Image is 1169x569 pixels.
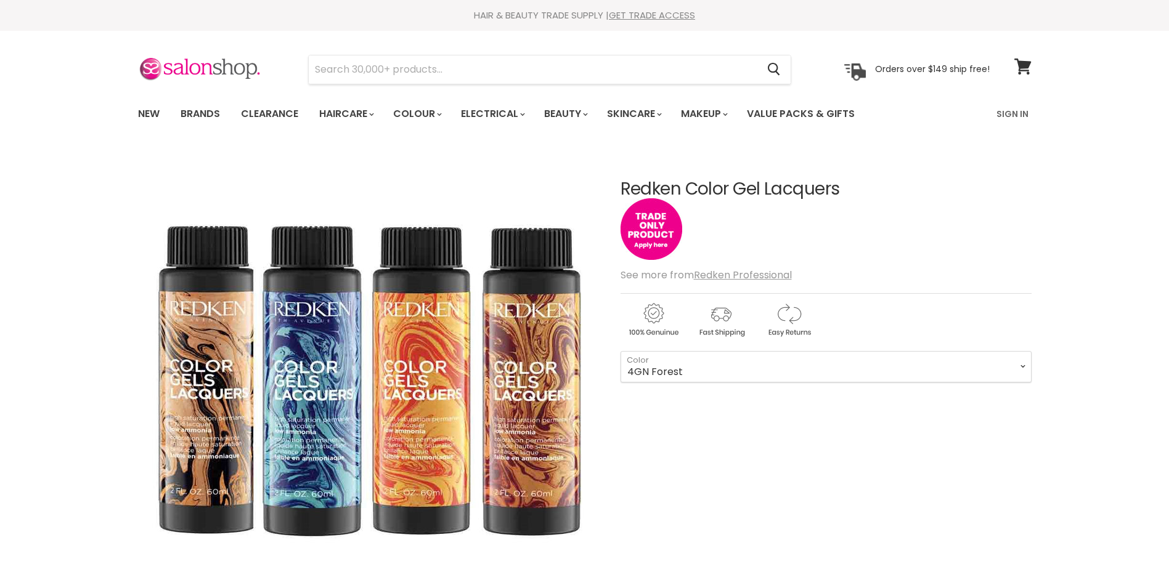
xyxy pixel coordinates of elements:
a: Value Packs & Gifts [738,101,864,127]
a: Haircare [310,101,381,127]
a: Skincare [598,101,669,127]
a: Colour [384,101,449,127]
nav: Main [123,96,1047,132]
a: Sign In [989,101,1036,127]
a: GET TRADE ACCESS [609,9,695,22]
form: Product [308,55,791,84]
button: Search [758,55,791,84]
p: Orders over $149 ship free! [875,63,990,75]
div: HAIR & BEAUTY TRADE SUPPLY | [123,9,1047,22]
a: New [129,101,169,127]
img: tradeonly_small.jpg [621,198,682,260]
ul: Main menu [129,96,927,132]
a: Redken Professional [694,268,792,282]
img: shipping.gif [688,301,754,339]
img: returns.gif [756,301,821,339]
a: Electrical [452,101,532,127]
input: Search [309,55,758,84]
a: Makeup [672,101,735,127]
a: Brands [171,101,229,127]
h1: Redken Color Gel Lacquers [621,180,1032,199]
span: See more from [621,268,792,282]
a: Beauty [535,101,595,127]
img: genuine.gif [621,301,686,339]
a: Clearance [232,101,308,127]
